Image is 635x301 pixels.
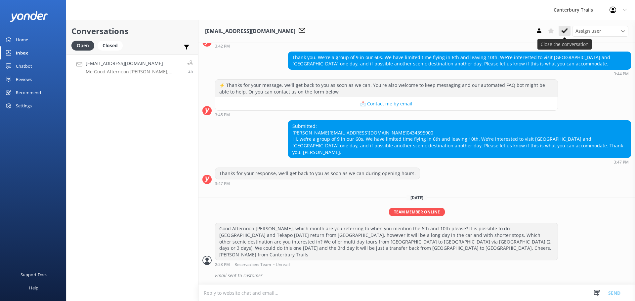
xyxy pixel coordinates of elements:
[205,27,295,36] h3: [EMAIL_ADDRESS][DOMAIN_NAME]
[406,195,427,201] span: [DATE]
[614,160,629,164] strong: 3:47 PM
[71,42,98,49] a: Open
[10,11,48,22] img: yonder-white-logo.png
[215,181,420,186] div: Sep 08 2025 03:47pm (UTC +12:00) Pacific/Auckland
[71,25,193,37] h2: Conversations
[98,41,123,51] div: Closed
[215,97,558,110] button: 📩 Contact me by email
[16,99,32,112] div: Settings
[16,73,32,86] div: Reviews
[86,69,182,75] p: Me: Good Afternoon [PERSON_NAME], which month are you referring to when you mention the 6th and 1...
[288,52,631,69] div: Thank you. We're a group of 9 in our 60s. We have limited time flying in 6th and leaving 10th. We...
[215,112,558,117] div: Sep 08 2025 03:45pm (UTC +12:00) Pacific/Auckland
[21,268,47,281] div: Support Docs
[288,71,631,76] div: Sep 08 2025 03:44pm (UTC +12:00) Pacific/Auckland
[86,60,182,67] h4: [EMAIL_ADDRESS][DOMAIN_NAME]
[288,160,631,164] div: Sep 08 2025 03:47pm (UTC +12:00) Pacific/Auckland
[288,121,631,158] div: Submitted: [PERSON_NAME] 0434395900 Hi, we're a group of 9 in our 60s. We have limited time flyin...
[215,44,230,48] strong: 3:42 PM
[16,86,41,99] div: Recommend
[572,26,628,36] div: Assign User
[71,41,94,51] div: Open
[234,263,271,267] span: Reservations Team
[575,27,601,35] span: Assign user
[215,168,420,179] div: Thanks for your response, we'll get back to you as soon as we can during opening hours.
[29,281,38,294] div: Help
[273,263,290,267] span: • Unread
[188,68,193,74] span: Sep 10 2025 02:53pm (UTC +12:00) Pacific/Auckland
[215,270,631,281] div: Email sent to customer
[215,262,558,267] div: Sep 10 2025 02:53pm (UTC +12:00) Pacific/Auckland
[16,59,32,73] div: Chatbot
[215,223,558,260] div: Good Afternoon [PERSON_NAME], which month are you referring to when you mention the 6th and 10th ...
[202,270,631,281] div: 2025-09-10T02:57:21.584
[329,130,407,136] a: [EMAIL_ADDRESS][DOMAIN_NAME]
[215,113,230,117] strong: 3:45 PM
[16,46,28,59] div: Inbox
[16,33,28,46] div: Home
[215,44,558,48] div: Sep 08 2025 03:42pm (UTC +12:00) Pacific/Auckland
[66,55,198,79] a: [EMAIL_ADDRESS][DOMAIN_NAME]Me:Good Afternoon [PERSON_NAME], which month are you referring to whe...
[614,72,629,76] strong: 3:44 PM
[215,263,230,267] strong: 2:53 PM
[215,80,558,97] div: ⚡ Thanks for your message, we'll get back to you as soon as we can. You're also welcome to keep m...
[215,182,230,186] strong: 3:47 PM
[98,42,126,49] a: Closed
[389,208,445,216] span: Team member online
